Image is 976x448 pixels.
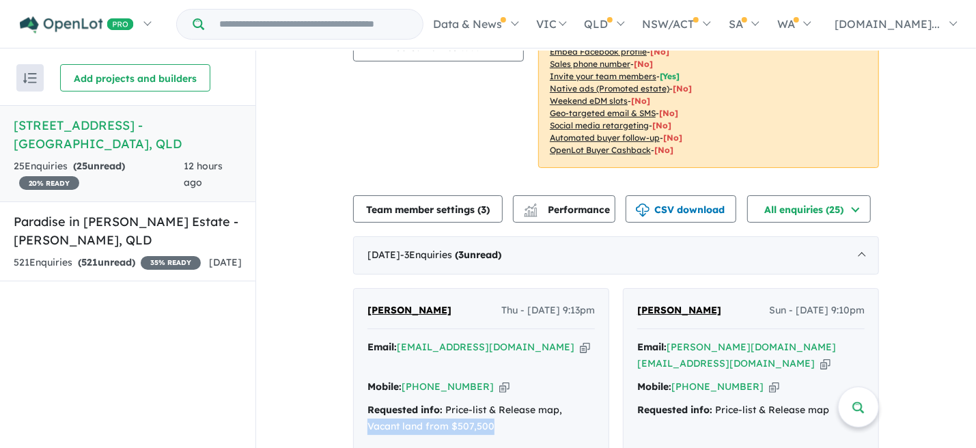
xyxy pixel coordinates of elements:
[550,120,649,130] u: Social media retargeting
[207,10,420,39] input: Try estate name, suburb, builder or developer
[367,402,595,435] div: Price-list & Release map, Vacant land from $507,500
[634,59,653,69] span: [ No ]
[73,160,125,172] strong: ( unread)
[23,73,37,83] img: sort.svg
[367,304,451,316] span: [PERSON_NAME]
[526,204,610,216] span: Performance
[637,341,836,369] a: [PERSON_NAME][DOMAIN_NAME][EMAIL_ADDRESS][DOMAIN_NAME]
[637,303,721,319] a: [PERSON_NAME]
[400,249,501,261] span: - 3 Enquir ies
[550,59,630,69] u: Sales phone number
[636,204,650,217] img: download icon
[367,404,443,416] strong: Requested info:
[652,120,671,130] span: [No]
[550,96,628,106] u: Weekend eDM slots
[637,380,671,393] strong: Mobile:
[60,64,210,92] button: Add projects and builders
[397,341,574,353] a: [EMAIL_ADDRESS][DOMAIN_NAME]
[671,380,764,393] a: [PHONE_NUMBER]
[769,303,865,319] span: Sun - [DATE] 9:10pm
[513,195,615,223] button: Performance
[14,116,242,153] h5: [STREET_ADDRESS] - [GEOGRAPHIC_DATA] , QLD
[458,249,464,261] span: 3
[19,176,79,190] span: 20 % READY
[499,380,510,394] button: Copy
[78,256,135,268] strong: ( unread)
[747,195,871,223] button: All enquiries (25)
[524,208,538,216] img: bar-chart.svg
[367,341,397,353] strong: Email:
[663,132,682,143] span: [No]
[637,341,667,353] strong: Email:
[835,17,940,31] span: [DOMAIN_NAME]...
[550,108,656,118] u: Geo-targeted email & SMS
[550,46,647,57] u: Embed Facebook profile
[820,356,831,371] button: Copy
[455,249,501,261] strong: ( unread)
[20,16,134,33] img: Openlot PRO Logo White
[367,303,451,319] a: [PERSON_NAME]
[402,380,494,393] a: [PHONE_NUMBER]
[637,304,721,316] span: [PERSON_NAME]
[481,204,486,216] span: 3
[14,255,201,271] div: 521 Enquir ies
[650,46,669,57] span: [ No ]
[209,256,242,268] span: [DATE]
[659,108,678,118] span: [No]
[580,340,590,354] button: Copy
[550,71,656,81] u: Invite your team members
[184,160,223,188] span: 12 hours ago
[550,145,651,155] u: OpenLot Buyer Cashback
[353,236,879,275] div: [DATE]
[353,195,503,223] button: Team member settings (3)
[76,160,87,172] span: 25
[367,380,402,393] strong: Mobile:
[660,71,680,81] span: [ Yes ]
[626,195,736,223] button: CSV download
[525,204,537,211] img: line-chart.svg
[654,145,673,155] span: [No]
[673,83,692,94] span: [No]
[550,83,669,94] u: Native ads (Promoted estate)
[141,256,201,270] span: 35 % READY
[550,132,660,143] u: Automated buyer follow-up
[637,402,865,419] div: Price-list & Release map
[14,158,184,191] div: 25 Enquir ies
[81,256,98,268] span: 521
[769,380,779,394] button: Copy
[501,303,595,319] span: Thu - [DATE] 9:13pm
[14,212,242,249] h5: Paradise in [PERSON_NAME] Estate - [PERSON_NAME] , QLD
[631,96,650,106] span: [No]
[637,404,712,416] strong: Requested info:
